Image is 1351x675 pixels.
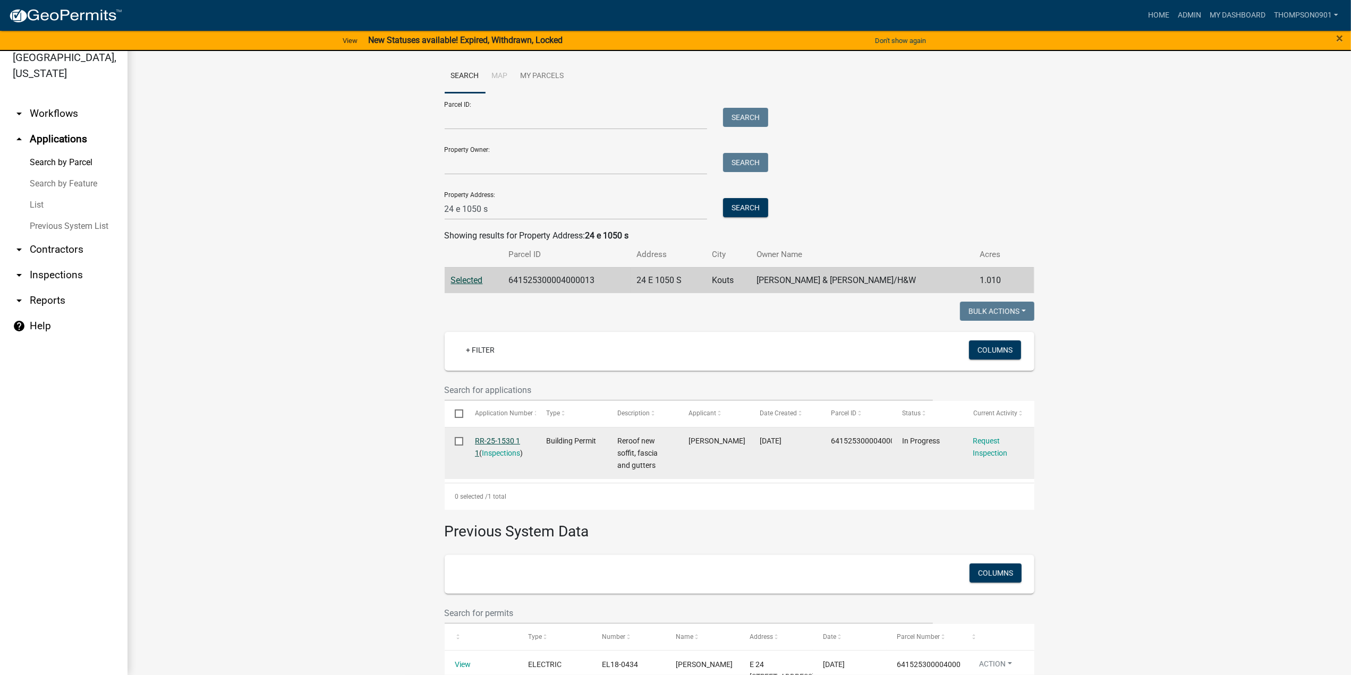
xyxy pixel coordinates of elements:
[445,483,1034,510] div: 1 total
[723,153,768,172] button: Search
[457,340,503,360] a: + Filter
[760,437,781,445] span: 08/18/2025
[445,229,1034,242] div: Showing results for Property Address:
[1336,32,1343,45] button: Close
[465,401,536,426] datatable-header-cell: Application Number
[617,437,658,469] span: Reroof new soffit, fascia and gutters
[536,401,607,426] datatable-header-cell: Type
[897,660,973,669] span: 641525300004000013
[475,435,526,459] div: ( )
[676,633,693,640] span: Name
[706,242,750,267] th: City
[973,437,1008,457] a: Request Inspection
[689,409,716,417] span: Applicant
[445,602,933,624] input: Search for permits
[13,320,26,332] i: help
[973,242,1017,267] th: Acres
[451,275,483,285] a: Selected
[689,437,745,445] span: Tracy Thompson
[502,242,630,267] th: Parcel ID
[617,409,650,417] span: Description
[546,409,560,417] span: Type
[514,59,571,93] a: My Parcels
[13,133,26,146] i: arrow_drop_up
[1336,31,1343,46] span: ×
[585,230,629,241] strong: 24 e 1050 s
[445,379,933,401] input: Search for applications
[821,401,892,426] datatable-header-cell: Parcel ID
[740,624,813,650] datatable-header-cell: Address
[760,409,797,417] span: Date Created
[1144,5,1174,25] a: Home
[518,624,592,650] datatable-header-cell: Type
[1205,5,1270,25] a: My Dashboard
[973,267,1017,293] td: 1.010
[445,401,465,426] datatable-header-cell: Select
[902,437,940,445] span: In Progress
[887,624,961,650] datatable-header-cell: Parcel Number
[1270,5,1342,25] a: thompson0901
[1174,5,1205,25] a: Admin
[963,401,1034,426] datatable-header-cell: Current Activity
[969,340,1021,360] button: Columns
[607,401,678,426] datatable-header-cell: Description
[723,198,768,217] button: Search
[631,242,706,267] th: Address
[960,302,1034,321] button: Bulk Actions
[13,294,26,307] i: arrow_drop_down
[831,409,856,417] span: Parcel ID
[475,409,533,417] span: Application Number
[455,493,488,500] span: 0 selected /
[750,633,773,640] span: Address
[750,242,973,267] th: Owner Name
[871,32,930,49] button: Don't show again
[823,660,845,669] span: 5/9/2018
[13,269,26,281] i: arrow_drop_down
[528,633,542,640] span: Type
[368,35,563,45] strong: New Statuses available! Expired, Withdrawn, Locked
[482,449,520,457] a: Inspections
[602,633,625,640] span: Number
[502,267,630,293] td: 641525300004000013
[813,624,887,650] datatable-header-cell: Date
[475,437,520,457] a: RR-25-1530 1 1
[750,401,821,426] datatable-header-cell: Date Created
[823,633,836,640] span: Date
[892,401,963,426] datatable-header-cell: Status
[631,267,706,293] td: 24 E 1050 S
[666,624,740,650] datatable-header-cell: Name
[445,510,1034,543] h3: Previous System Data
[592,624,666,650] datatable-header-cell: Number
[831,437,907,445] span: 641525300004000013
[13,107,26,120] i: arrow_drop_down
[902,409,921,417] span: Status
[678,401,750,426] datatable-header-cell: Applicant
[971,659,1021,674] button: Action
[528,660,562,669] span: ELECTRIC
[338,32,362,49] a: View
[750,267,973,293] td: [PERSON_NAME] & [PERSON_NAME]/H&W
[706,267,750,293] td: Kouts
[602,660,638,669] span: EL18-0434
[546,437,596,445] span: Building Permit
[723,108,768,127] button: Search
[676,660,733,669] span: Wayne Ogrodowski
[455,660,471,669] a: View
[970,563,1022,583] button: Columns
[13,243,26,256] i: arrow_drop_down
[445,59,486,93] a: Search
[973,409,1017,417] span: Current Activity
[897,633,940,640] span: Parcel Number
